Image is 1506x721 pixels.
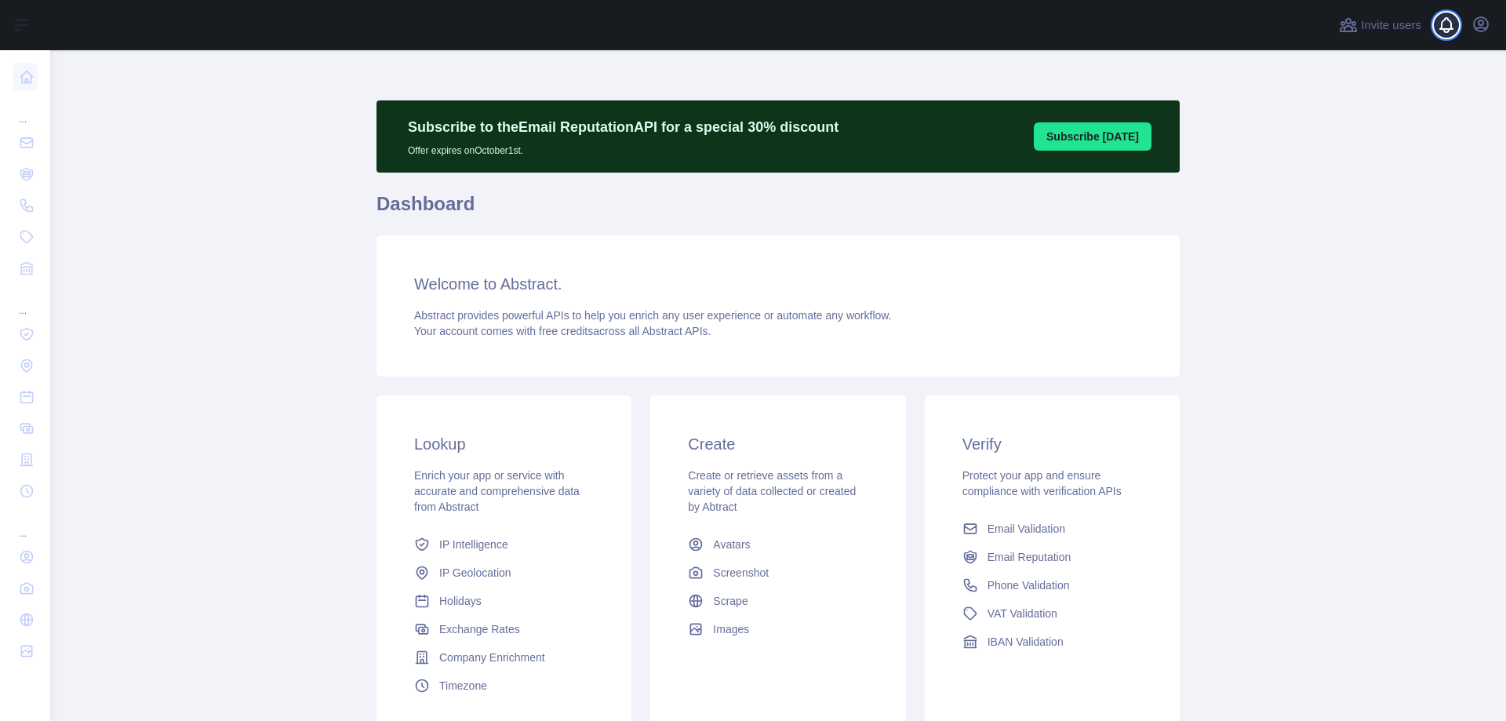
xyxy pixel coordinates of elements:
[439,565,511,581] span: IP Geolocation
[408,615,600,643] a: Exchange Rates
[13,94,38,126] div: ...
[713,537,750,552] span: Avatars
[13,286,38,317] div: ...
[956,599,1148,628] a: VAT Validation
[988,606,1057,621] span: VAT Validation
[439,593,482,609] span: Holidays
[956,628,1148,656] a: IBAN Validation
[713,621,749,637] span: Images
[1034,122,1151,151] button: Subscribe [DATE]
[962,469,1122,497] span: Protect your app and ensure compliance with verification APIs
[13,508,38,540] div: ...
[688,469,856,513] span: Create or retrieve assets from a variety of data collected or created by Abtract
[688,433,868,455] h3: Create
[376,191,1180,229] h1: Dashboard
[408,587,600,615] a: Holidays
[408,672,600,700] a: Timezone
[439,537,508,552] span: IP Intelligence
[439,621,520,637] span: Exchange Rates
[1361,16,1421,35] span: Invite users
[414,433,594,455] h3: Lookup
[988,577,1070,593] span: Phone Validation
[408,643,600,672] a: Company Enrichment
[682,615,874,643] a: Images
[988,634,1064,650] span: IBAN Validation
[439,678,487,694] span: Timezone
[439,650,545,665] span: Company Enrichment
[713,565,769,581] span: Screenshot
[682,587,874,615] a: Scrape
[682,559,874,587] a: Screenshot
[408,116,838,138] p: Subscribe to the Email Reputation API for a special 30 % discount
[1336,13,1424,38] button: Invite users
[414,325,711,337] span: Your account comes with across all Abstract APIs.
[956,571,1148,599] a: Phone Validation
[408,138,838,157] p: Offer expires on October 1st.
[414,309,892,322] span: Abstract provides powerful APIs to help you enrich any user experience or automate any workflow.
[682,530,874,559] a: Avatars
[956,515,1148,543] a: Email Validation
[539,325,593,337] span: free credits
[414,273,1142,295] h3: Welcome to Abstract.
[956,543,1148,571] a: Email Reputation
[414,469,580,513] span: Enrich your app or service with accurate and comprehensive data from Abstract
[408,530,600,559] a: IP Intelligence
[988,521,1065,537] span: Email Validation
[988,549,1071,565] span: Email Reputation
[962,433,1142,455] h3: Verify
[408,559,600,587] a: IP Geolocation
[713,593,748,609] span: Scrape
